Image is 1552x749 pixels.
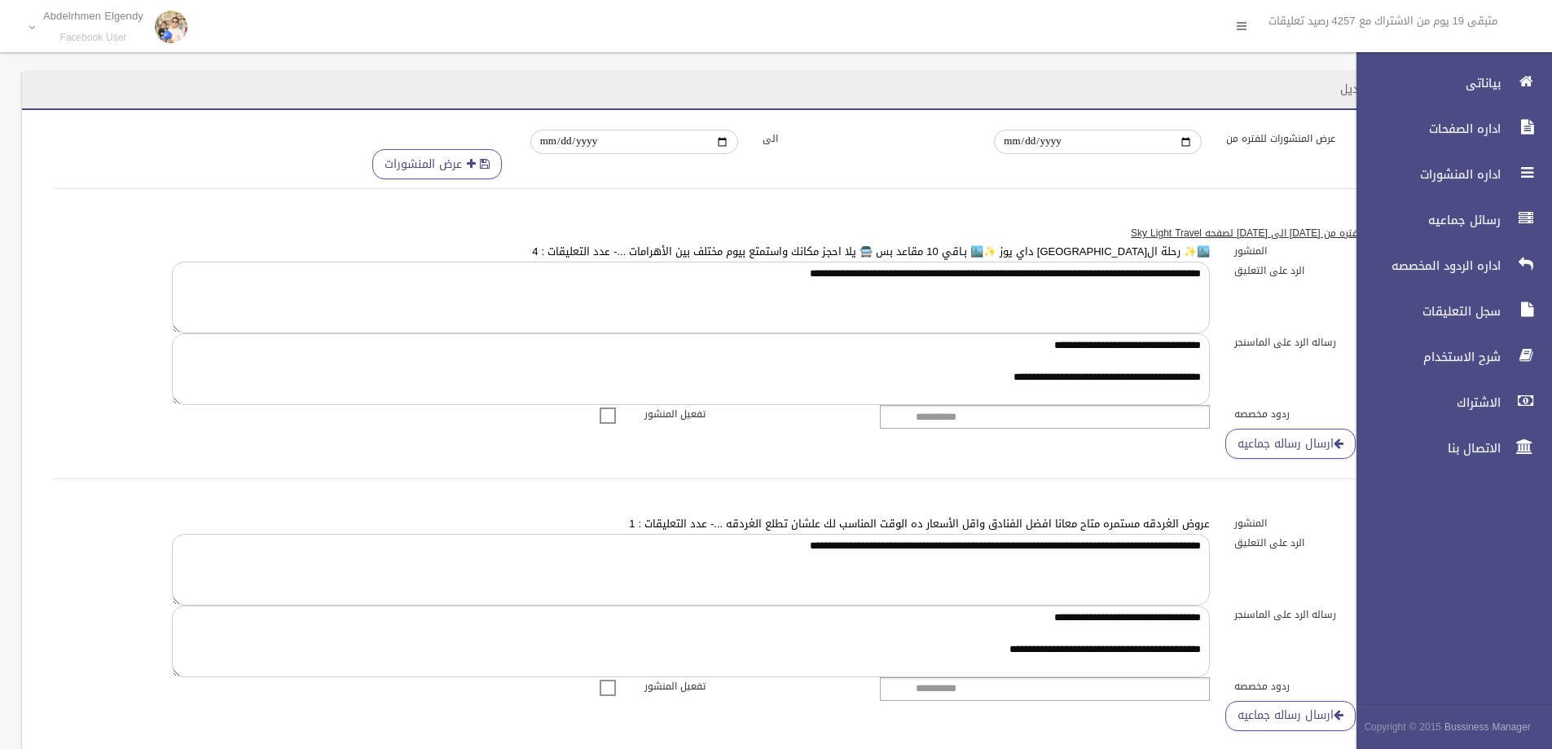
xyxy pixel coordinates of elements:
small: Facebook User [43,32,143,44]
label: ردود مخصصه [1222,405,1458,423]
span: اداره المنشورات [1343,166,1506,183]
span: اداره الردود المخصصه [1343,258,1506,274]
label: الرد على التعليق [1222,262,1458,280]
label: رساله الرد على الماسنجر [1222,606,1458,623]
label: عرض المنشورات للفتره من [1214,130,1446,148]
label: ردود مخصصه [1222,677,1458,695]
label: تفعيل المنشور [632,405,868,423]
a: بياناتى [1343,65,1552,101]
span: اداره الصفحات [1343,121,1506,137]
a: الاشتراك [1343,385,1552,421]
a: اداره المنشورات [1343,156,1552,192]
a: 🏙️✨ رحلة ال[GEOGRAPHIC_DATA] داي يوز ✨🏙️ بـاقي 10 مقاعد بس 🚍 يلا احجز مكانك واستمتع بيوم مختلف بي... [532,241,1210,262]
label: الرد على التعليق [1222,534,1458,552]
a: اداره الردود المخصصه [1343,248,1552,284]
strong: Bussiness Manager [1444,718,1531,736]
a: شرح الاستخدام [1343,339,1552,375]
a: سجل التعليقات [1343,293,1552,329]
p: Abdelrhmen Elgendy [43,10,143,22]
label: تفعيل المنشور [632,677,868,695]
button: عرض المنشورات [372,149,502,179]
span: بياناتى [1343,75,1506,91]
label: المنشور [1222,242,1458,260]
a: ارسال رساله جماعيه [1225,701,1356,731]
span: الاتصال بنا [1343,440,1506,456]
a: ارسال رساله جماعيه [1225,429,1356,459]
a: رسائل جماعيه [1343,202,1552,238]
a: الاتصال بنا [1343,430,1552,466]
label: الى [750,130,983,148]
span: الاشتراك [1343,394,1506,411]
header: اداره المنشورات / تعديل [1321,73,1478,105]
a: عروض الغردقه مستمره متاح معانا افضل الفنادق واقل الأسعار ده الوقت المناسب لك علشان تطلع الغردقه .... [629,513,1210,534]
span: رسائل جماعيه [1343,212,1506,228]
label: رساله الرد على الماسنجر [1222,333,1458,351]
u: قائمه ب 50 منشور للفتره من [DATE] الى [DATE] لصفحه Sky Light Travel [1131,224,1446,242]
span: شرح الاستخدام [1343,349,1506,365]
span: Copyright © 2015 [1364,718,1441,736]
label: المنشور [1222,514,1458,532]
a: اداره الصفحات [1343,111,1552,147]
span: سجل التعليقات [1343,303,1506,319]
